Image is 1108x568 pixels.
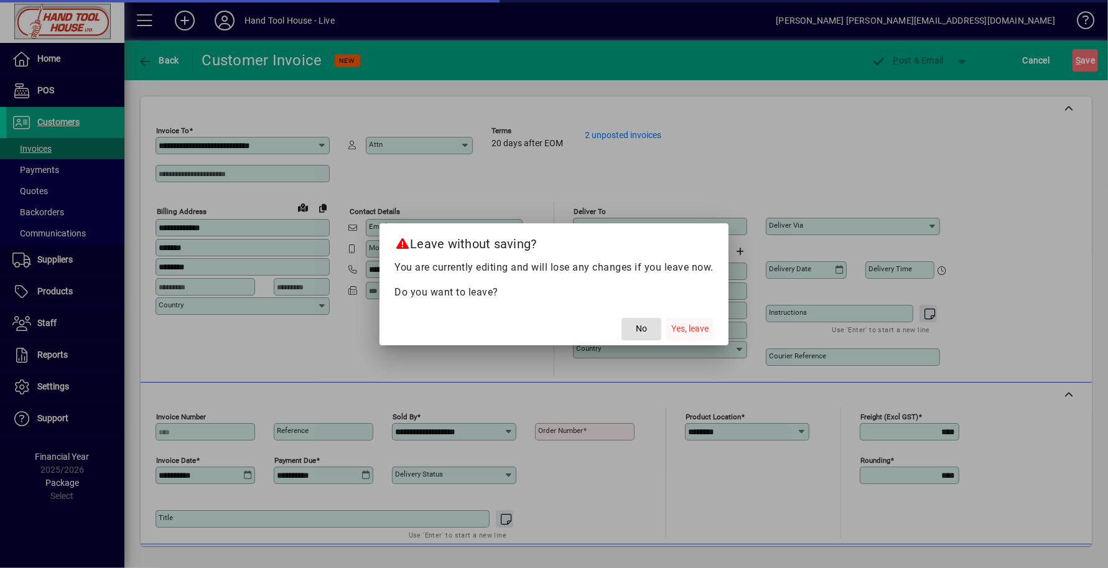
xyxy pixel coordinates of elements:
button: Yes, leave [666,318,714,340]
p: You are currently editing and will lose any changes if you leave now. [394,260,714,275]
button: No [622,318,661,340]
h2: Leave without saving? [379,223,729,259]
p: Do you want to leave? [394,285,714,300]
span: No [636,322,647,335]
span: Yes, leave [671,322,709,335]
